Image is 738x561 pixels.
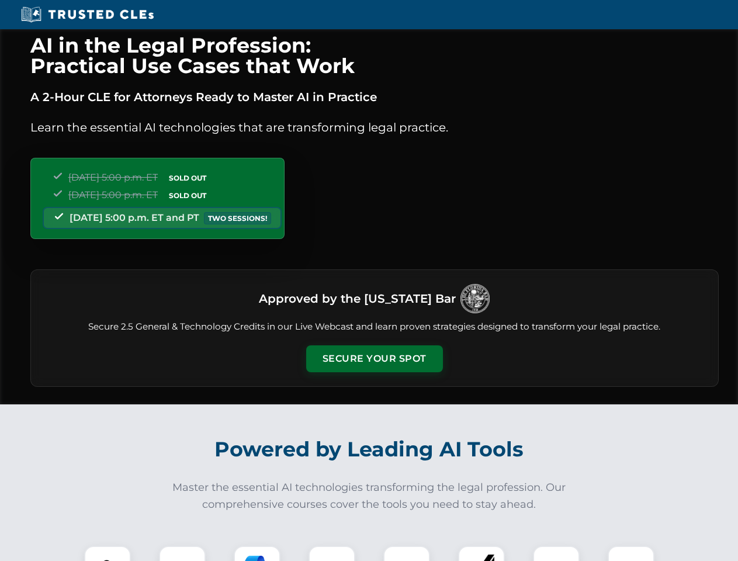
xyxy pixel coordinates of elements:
h1: AI in the Legal Profession: Practical Use Cases that Work [30,35,719,76]
span: [DATE] 5:00 p.m. ET [68,172,158,183]
button: Secure Your Spot [306,345,443,372]
h2: Powered by Leading AI Tools [46,429,693,470]
p: Learn the essential AI technologies that are transforming legal practice. [30,118,719,137]
span: SOLD OUT [165,189,210,202]
span: [DATE] 5:00 p.m. ET [68,189,158,200]
p: Master the essential AI technologies transforming the legal profession. Our comprehensive courses... [165,479,574,513]
h3: Approved by the [US_STATE] Bar [259,288,456,309]
span: SOLD OUT [165,172,210,184]
img: Trusted CLEs [18,6,157,23]
p: A 2-Hour CLE for Attorneys Ready to Master AI in Practice [30,88,719,106]
p: Secure 2.5 General & Technology Credits in our Live Webcast and learn proven strategies designed ... [45,320,704,334]
img: Logo [460,284,490,313]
